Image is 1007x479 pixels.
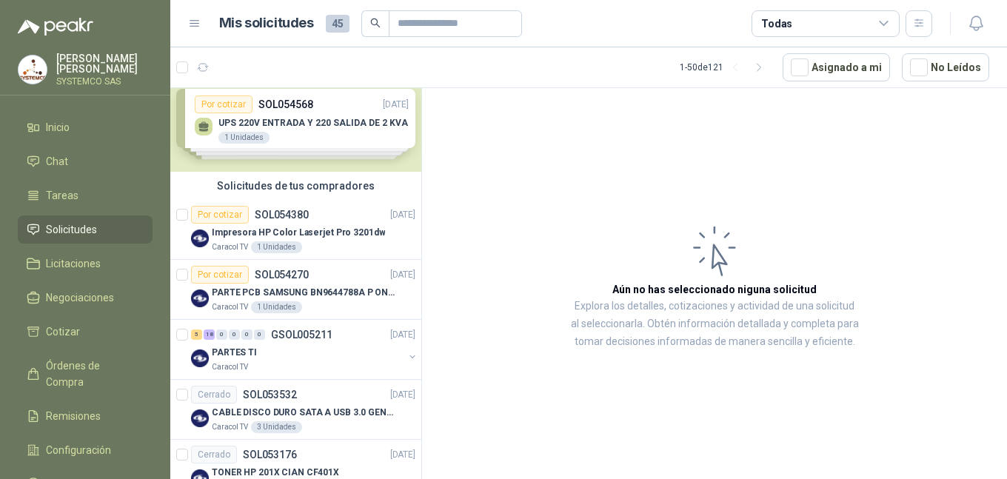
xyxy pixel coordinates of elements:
span: Solicitudes [46,221,97,238]
a: Tareas [18,181,153,210]
div: 18 [204,329,215,340]
p: SOL053176 [243,449,297,460]
p: PARTE PCB SAMSUNG BN9644788A P ONECONNE [212,286,396,300]
a: Chat [18,147,153,175]
div: Por cotizar [191,266,249,284]
p: Caracol TV [212,421,248,433]
button: No Leídos [902,53,989,81]
a: Por cotizarSOL054380[DATE] Company LogoImpresora HP Color Laserjet Pro 3201dwCaracol TV1 Unidades [170,200,421,260]
p: Caracol TV [212,361,248,373]
p: GSOL005211 [271,329,332,340]
p: [DATE] [390,208,415,222]
span: 45 [326,15,349,33]
button: Asignado a mi [783,53,890,81]
div: Solicitudes de tus compradores [170,172,421,200]
span: Licitaciones [46,255,101,272]
a: Remisiones [18,402,153,430]
div: Todas [761,16,792,32]
img: Company Logo [191,289,209,307]
p: PARTES TI [212,346,257,360]
p: SYSTEMCO SAS [56,77,153,86]
img: Company Logo [19,56,47,84]
div: 0 [216,329,227,340]
span: Cotizar [46,324,80,340]
a: 5 18 0 0 0 0 GSOL005211[DATE] Company LogoPARTES TICaracol TV [191,326,418,373]
a: Configuración [18,436,153,464]
div: Por cotizar [191,206,249,224]
p: Impresora HP Color Laserjet Pro 3201dw [212,226,385,240]
p: SOL053532 [243,389,297,400]
a: Órdenes de Compra [18,352,153,396]
img: Company Logo [191,349,209,367]
h3: Aún no has seleccionado niguna solicitud [612,281,817,298]
a: Negociaciones [18,284,153,312]
div: 0 [229,329,240,340]
p: SOL054270 [255,269,309,280]
a: Por cotizarSOL054270[DATE] Company LogoPARTE PCB SAMSUNG BN9644788A P ONECONNECaracol TV1 Unidades [170,260,421,320]
p: Caracol TV [212,301,248,313]
a: CerradoSOL053532[DATE] Company LogoCABLE DISCO DURO SATA A USB 3.0 GENERICOCaracol TV3 Unidades [170,380,421,440]
div: Solicitudes de nuevos compradoresPor cotizarSOL054568[DATE] UPS 220V ENTRADA Y 220 SALIDA DE 2 KV... [170,64,421,172]
a: Solicitudes [18,215,153,244]
span: Negociaciones [46,289,114,306]
div: Cerrado [191,446,237,463]
p: SOL054380 [255,210,309,220]
p: [DATE] [390,448,415,462]
span: Chat [46,153,68,170]
span: Remisiones [46,408,101,424]
a: Inicio [18,113,153,141]
span: Inicio [46,119,70,135]
div: 0 [254,329,265,340]
div: 5 [191,329,202,340]
a: Cotizar [18,318,153,346]
span: Configuración [46,442,111,458]
p: Caracol TV [212,241,248,253]
a: Licitaciones [18,249,153,278]
p: [DATE] [390,328,415,342]
p: [DATE] [390,388,415,402]
p: [DATE] [390,268,415,282]
p: Explora los detalles, cotizaciones y actividad de una solicitud al seleccionarla. Obtén informaci... [570,298,859,351]
div: 1 Unidades [251,241,302,253]
img: Logo peakr [18,18,93,36]
div: 3 Unidades [251,421,302,433]
img: Company Logo [191,230,209,247]
div: 1 - 50 de 121 [680,56,771,79]
p: [PERSON_NAME] [PERSON_NAME] [56,53,153,74]
h1: Mis solicitudes [219,13,314,34]
img: Company Logo [191,409,209,427]
span: Órdenes de Compra [46,358,138,390]
div: Cerrado [191,386,237,403]
span: Tareas [46,187,78,204]
div: 0 [241,329,252,340]
div: 1 Unidades [251,301,302,313]
p: CABLE DISCO DURO SATA A USB 3.0 GENERICO [212,406,396,420]
span: search [370,18,381,28]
